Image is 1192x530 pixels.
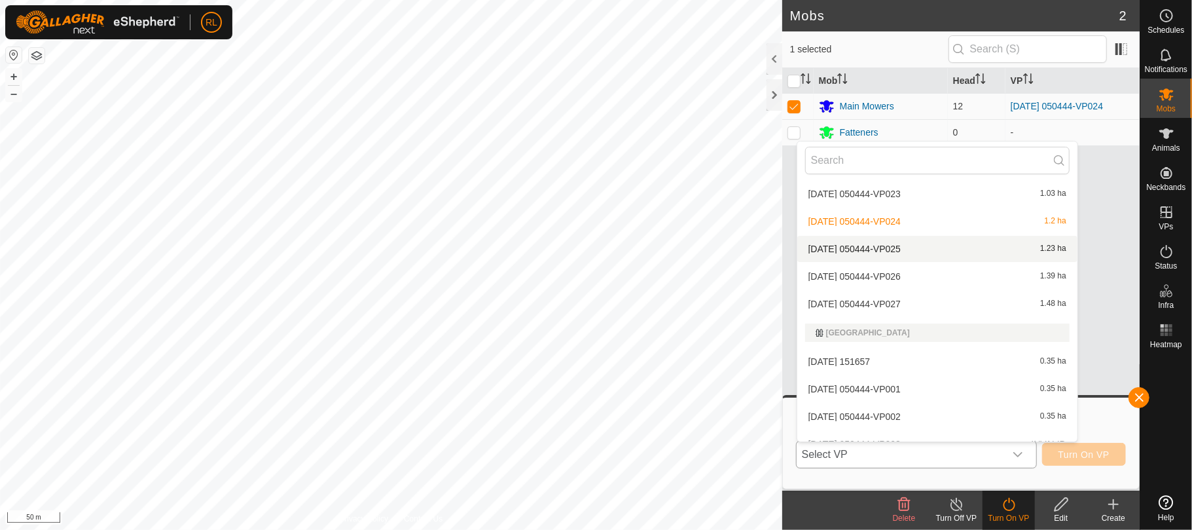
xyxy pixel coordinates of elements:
span: 0.35 ha [1040,385,1066,394]
span: 1.03 ha [1040,189,1066,199]
span: [DATE] 050444-VP001 [808,385,901,394]
span: 0.35 ha [1040,412,1066,421]
div: dropdown trigger [1005,442,1031,468]
button: – [6,86,22,102]
span: 1.39 ha [1040,272,1066,281]
span: Turn On VP [1058,449,1110,460]
p-sorticon: Activate to sort [1023,75,1034,86]
p-sorticon: Activate to sort [801,75,811,86]
a: Privacy Policy [339,513,388,525]
div: Fatteners [840,126,878,140]
span: Select VP [797,442,1005,468]
span: 0 [953,127,958,138]
span: Animals [1152,144,1180,152]
span: 1.2 ha [1045,217,1066,226]
span: Help [1158,514,1174,521]
span: [DATE] 050444-VP025 [808,244,901,254]
button: + [6,69,22,85]
li: 2025-08-12 050444-VP024 [797,208,1077,235]
div: Edit [1035,512,1087,524]
li: 2025-08-12 050444-VP026 [797,263,1077,290]
button: Reset Map [6,47,22,63]
th: VP [1005,68,1140,94]
div: Turn On VP [983,512,1035,524]
img: Gallagher Logo [16,10,179,34]
span: [DATE] 050444-VP026 [808,272,901,281]
span: Status [1155,262,1177,270]
a: Help [1140,490,1192,527]
td: - [1005,119,1140,145]
span: 2 [1119,6,1127,26]
span: Mobs [1157,105,1176,113]
th: Mob [814,68,948,94]
span: [DATE] 050444-VP002 [808,412,901,421]
span: 1 selected [790,43,948,56]
span: Notifications [1145,66,1187,73]
span: Neckbands [1146,183,1185,191]
span: [DATE] 151657 [808,357,871,366]
p-sorticon: Activate to sort [975,75,986,86]
th: Head [948,68,1005,94]
div: Turn Off VP [930,512,983,524]
a: [DATE] 050444-VP024 [1011,101,1103,111]
input: Search (S) [948,35,1107,63]
li: 2025-07-27 151657 [797,349,1077,375]
span: [DATE] 050444-VP023 [808,189,901,199]
span: VPs [1159,223,1173,231]
span: 1.48 ha [1040,299,1066,309]
span: 12 [953,101,964,111]
a: Contact Us [404,513,442,525]
div: Main Mowers [840,100,894,113]
span: [DATE] 050444-VP027 [808,299,901,309]
span: Infra [1158,301,1174,309]
div: [GEOGRAPHIC_DATA] [816,329,1059,337]
span: Schedules [1147,26,1184,34]
span: Delete [893,514,916,523]
div: Create [1087,512,1140,524]
li: 2025-08-12 050444-VP027 [797,291,1077,317]
li: 2025-08-12 050444-VP001 [797,376,1077,402]
button: Turn On VP [1042,443,1126,466]
span: 0.35 ha [1040,357,1066,366]
p-sorticon: Activate to sort [837,75,848,86]
span: [DATE] 050444-VP024 [808,217,901,226]
li: 2025-08-12 050444-VP025 [797,236,1077,262]
input: Search [805,147,1070,174]
li: 2025-08-12 050444-VP023 [797,181,1077,207]
h2: Mobs [790,8,1119,24]
li: 2025-08-12 050444-VP002 [797,404,1077,430]
span: 1.23 ha [1040,244,1066,254]
span: Heatmap [1150,341,1182,349]
span: RL [206,16,217,29]
button: Map Layers [29,48,45,64]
